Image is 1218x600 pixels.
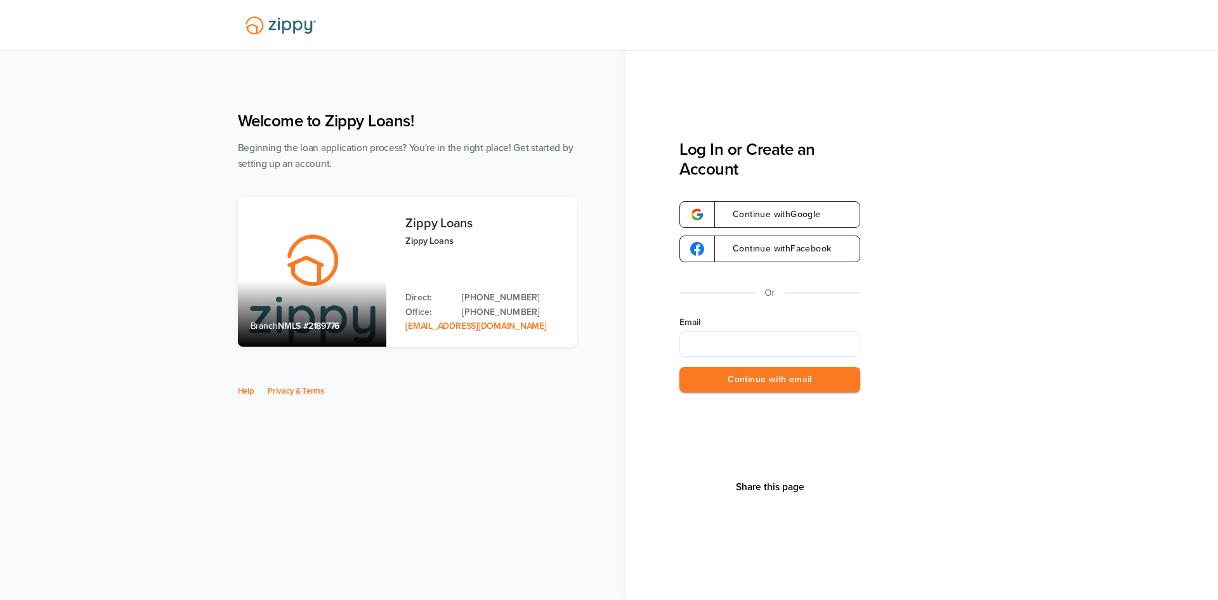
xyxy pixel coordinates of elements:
input: Email Address [679,331,860,357]
a: google-logoContinue withGoogle [679,201,860,228]
h1: Welcome to Zippy Loans! [238,111,577,131]
p: Office: [405,305,449,319]
a: google-logoContinue withFacebook [679,236,860,262]
p: Zippy Loans [405,234,563,248]
span: Continue with Google [720,210,821,219]
label: Email [679,316,860,329]
img: Lender Logo [238,11,324,40]
a: Email Address: zippyguide@zippymh.com [405,321,546,331]
span: Continue with Facebook [720,244,831,253]
img: google-logo [690,208,704,222]
a: Help [238,386,254,396]
button: Continue with email [679,367,860,393]
p: Direct: [405,291,449,305]
span: NMLS #2189776 [278,321,339,331]
p: Or [765,285,775,301]
a: Privacy & Terms [268,386,324,396]
h3: Zippy Loans [405,217,563,230]
img: google-logo [690,242,704,256]
span: Beginning the loan application process? You're in the right place! Get started by setting up an a... [238,142,573,170]
button: Share This Page [732,481,808,493]
a: Direct Phone: 512-975-2947 [462,291,563,305]
a: Office Phone: 512-975-2947 [462,305,563,319]
span: Branch [251,321,278,331]
h3: Log In or Create an Account [679,140,860,179]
